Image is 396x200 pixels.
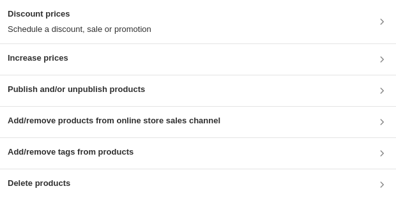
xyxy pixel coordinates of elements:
[8,52,68,65] h3: Increase prices
[8,23,151,36] p: Schedule a discount, sale or promotion
[8,177,70,190] h3: Delete products
[8,8,151,20] h3: Discount prices
[8,146,133,158] h3: Add/remove tags from products
[8,83,145,96] h3: Publish and/or unpublish products
[8,114,220,127] h3: Add/remove products from online store sales channel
